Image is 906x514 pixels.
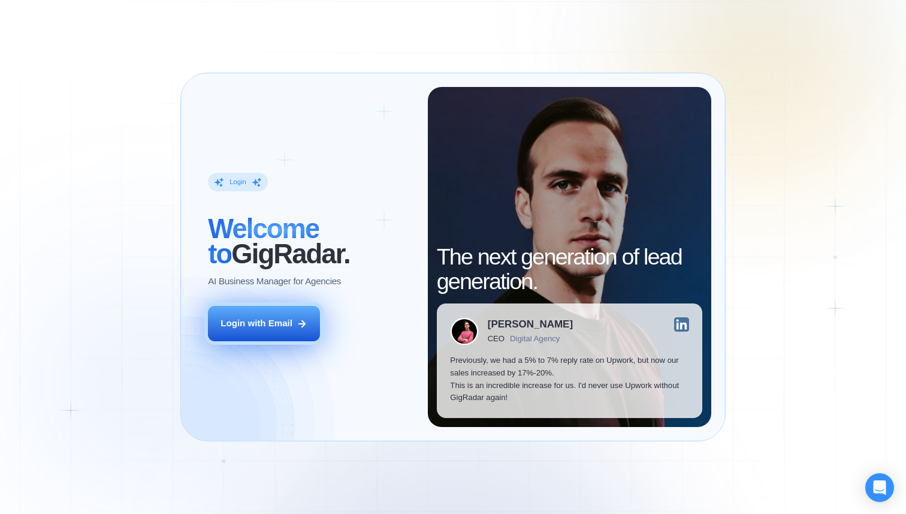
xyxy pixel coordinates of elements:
[488,334,505,343] div: CEO
[488,319,573,329] div: [PERSON_NAME]
[510,334,560,343] div: Digital Agency
[208,214,319,269] span: Welcome to
[865,473,894,502] div: Open Intercom Messenger
[437,245,703,294] h2: The next generation of lead generation.
[221,317,292,330] div: Login with Email
[208,217,414,266] h2: ‍ GigRadar.
[208,306,320,341] button: Login with Email
[229,178,246,187] div: Login
[450,354,688,404] p: Previously, we had a 5% to 7% reply rate on Upwork, but now our sales increased by 17%-20%. This ...
[208,275,341,288] p: AI Business Manager for Agencies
